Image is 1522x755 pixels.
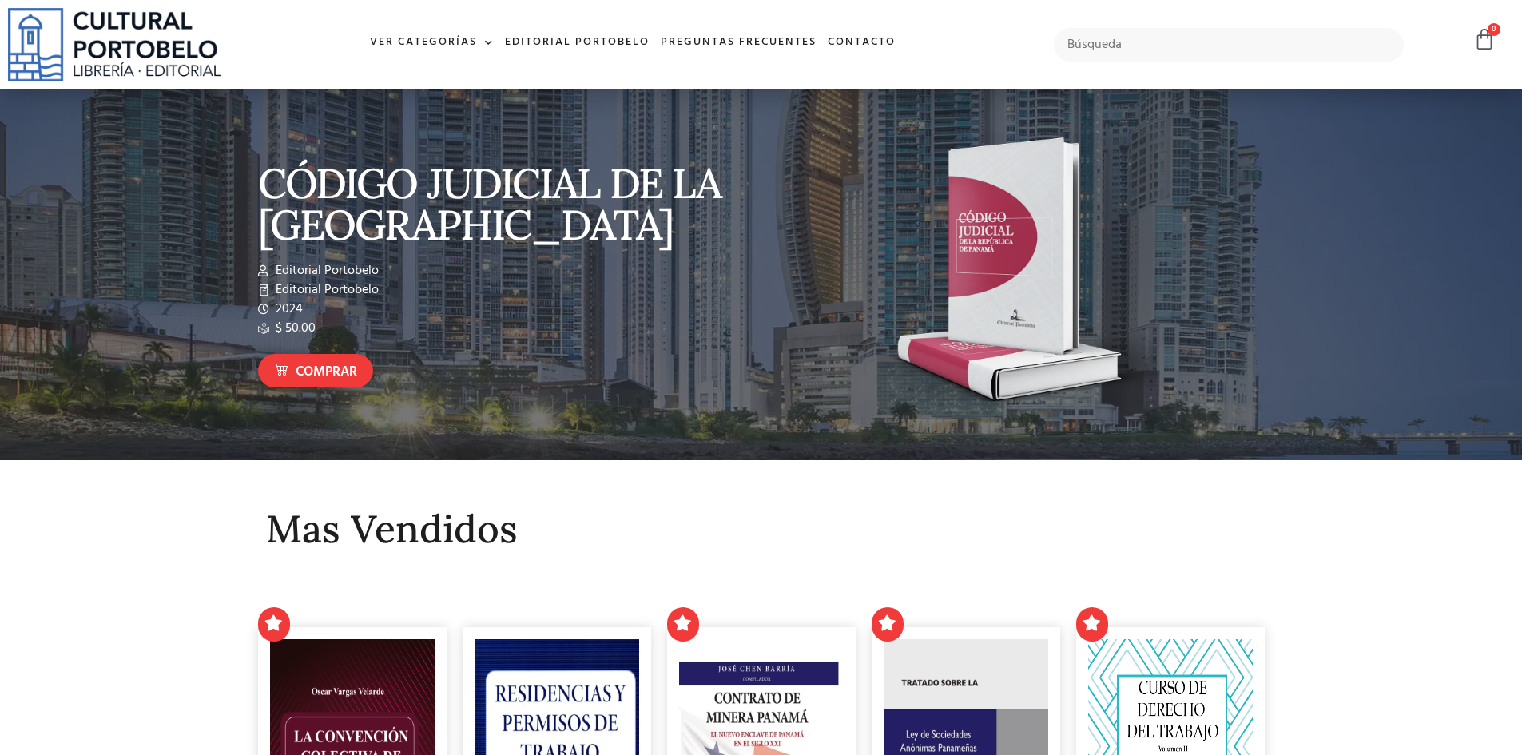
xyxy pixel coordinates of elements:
[499,26,655,60] a: Editorial Portobelo
[1054,28,1405,62] input: Búsqueda
[1473,28,1496,51] a: 0
[272,300,303,319] span: 2024
[364,26,499,60] a: Ver Categorías
[258,162,753,245] p: CÓDIGO JUDICIAL DE LA [GEOGRAPHIC_DATA]
[266,508,1257,550] h2: Mas Vendidos
[258,354,373,388] a: Comprar
[296,362,357,383] span: Comprar
[822,26,901,60] a: Contacto
[655,26,822,60] a: Preguntas frecuentes
[272,261,379,280] span: Editorial Portobelo
[1488,23,1500,36] span: 0
[272,280,379,300] span: Editorial Portobelo
[272,319,316,338] span: $ 50.00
